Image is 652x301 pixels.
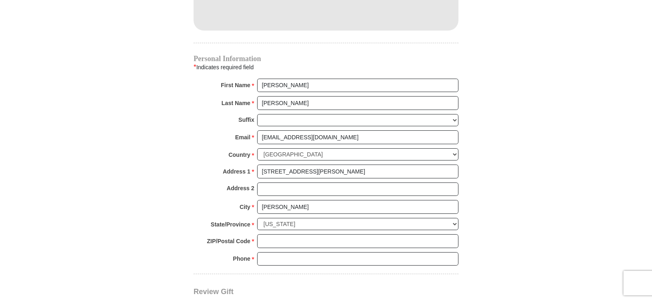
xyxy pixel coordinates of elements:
[194,62,458,73] div: Indicates required field
[227,182,254,194] strong: Address 2
[221,79,250,91] strong: First Name
[223,166,251,177] strong: Address 1
[194,55,458,62] h4: Personal Information
[211,219,250,230] strong: State/Province
[194,288,233,296] span: Review Gift
[207,235,251,247] strong: ZIP/Postal Code
[229,149,251,160] strong: Country
[238,114,254,125] strong: Suffix
[222,97,251,109] strong: Last Name
[233,253,251,264] strong: Phone
[240,201,250,213] strong: City
[235,132,250,143] strong: Email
